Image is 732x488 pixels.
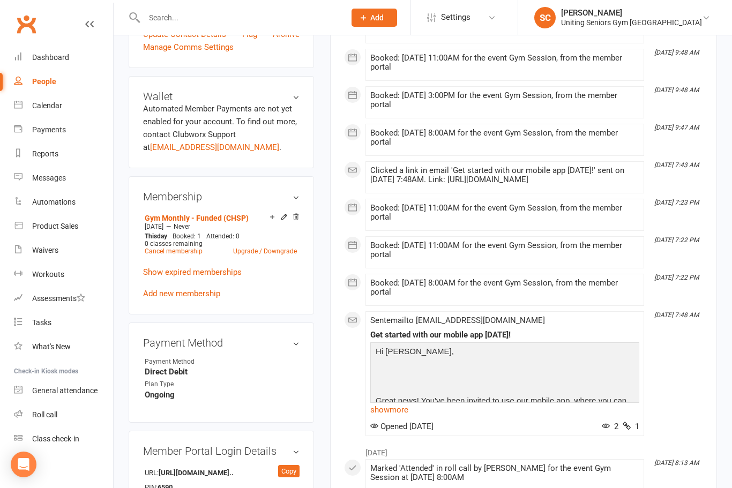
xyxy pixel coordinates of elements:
[13,11,40,37] a: Clubworx
[654,199,699,206] i: [DATE] 7:23 PM
[143,267,242,277] a: Show expired memberships
[623,422,639,431] span: 1
[14,238,113,262] a: Waivers
[143,337,300,349] h3: Payment Method
[602,422,618,431] span: 2
[14,166,113,190] a: Messages
[373,345,637,361] p: Hi [PERSON_NAME],
[654,274,699,281] i: [DATE] 7:22 PM
[142,232,170,240] div: day
[32,222,78,230] div: Product Sales
[14,262,113,287] a: Workouts
[143,41,234,54] a: Manage Comms Settings
[143,91,300,102] h3: Wallet
[14,214,113,238] a: Product Sales
[14,70,113,94] a: People
[14,287,113,311] a: Assessments
[278,465,300,478] div: Copy
[32,294,85,303] div: Assessments
[32,77,56,86] div: People
[32,386,98,395] div: General attendance
[143,104,297,152] no-payment-system: Automated Member Payments are not yet enabled for your account. To find out more, contact Clubwor...
[654,124,699,131] i: [DATE] 9:47 AM
[11,452,36,477] div: Open Intercom Messenger
[14,190,113,214] a: Automations
[370,422,434,431] span: Opened [DATE]
[352,9,397,27] button: Add
[654,311,699,319] i: [DATE] 7:48 AM
[159,468,234,479] strong: [URL][DOMAIN_NAME]..
[370,166,639,184] div: Clicked a link in email 'Get started with our mobile app [DATE]!' sent on [DATE] 7:48AM. Link: [U...
[344,441,703,459] li: [DATE]
[14,46,113,70] a: Dashboard
[370,54,639,72] div: Booked: [DATE] 11:00AM for the event Gym Session, from the member portal
[145,240,203,247] span: 0 classes remaining
[14,311,113,335] a: Tasks
[561,18,702,27] div: Uniting Seniors Gym [GEOGRAPHIC_DATA]
[14,335,113,359] a: What's New
[534,7,556,28] div: SC
[441,5,470,29] span: Settings
[32,53,69,62] div: Dashboard
[654,86,699,94] i: [DATE] 9:48 AM
[370,91,639,109] div: Booked: [DATE] 3:00PM for the event Gym Session, from the member portal
[145,232,157,240] span: This
[32,342,71,351] div: What's New
[143,465,300,480] li: URL:
[145,223,163,230] span: [DATE]
[173,232,201,240] span: Booked: 1
[370,129,639,147] div: Booked: [DATE] 8:00AM for the event Gym Session, from the member portal
[32,410,57,419] div: Roll call
[14,142,113,166] a: Reports
[142,222,300,231] div: —
[32,149,58,158] div: Reports
[145,357,233,367] div: Payment Method
[145,390,300,400] strong: Ongoing
[145,367,300,377] strong: Direct Debit
[32,101,62,110] div: Calendar
[370,204,639,222] div: Booked: [DATE] 11:00AM for the event Gym Session, from the member portal
[145,379,233,389] div: Plan Type
[14,94,113,118] a: Calendar
[174,223,190,230] span: Never
[206,232,240,240] span: Attended: 0
[654,459,699,467] i: [DATE] 8:13 AM
[32,174,66,182] div: Messages
[654,49,699,56] i: [DATE] 9:48 AM
[233,247,297,255] a: Upgrade / Downgrade
[654,161,699,169] i: [DATE] 7:43 AM
[150,142,279,152] a: [EMAIL_ADDRESS][DOMAIN_NAME]
[370,331,639,340] div: Get started with our mobile app [DATE]!
[32,246,58,254] div: Waivers
[561,8,702,18] div: [PERSON_NAME]
[143,289,220,298] a: Add new membership
[32,318,51,327] div: Tasks
[370,279,639,297] div: Booked: [DATE] 8:00AM for the event Gym Session, from the member portal
[145,247,203,255] a: Cancel membership
[654,236,699,244] i: [DATE] 7:22 PM
[373,394,637,423] p: Great news! You've been invited to use our mobile app, where you can quickly manage your bookings...
[32,125,66,134] div: Payments
[14,403,113,427] a: Roll call
[143,445,300,457] h3: Member Portal Login Details
[141,10,338,25] input: Search...
[143,191,300,202] h3: Membership
[14,118,113,142] a: Payments
[14,379,113,403] a: General attendance kiosk mode
[370,241,639,259] div: Booked: [DATE] 11:00AM for the event Gym Session, from the member portal
[370,402,639,417] a: show more
[14,427,113,451] a: Class kiosk mode
[370,464,639,482] div: Marked 'Attended' in roll call by [PERSON_NAME] for the event Gym Session at [DATE] 8:00AM
[370,316,545,325] span: Sent email to [EMAIL_ADDRESS][DOMAIN_NAME]
[32,434,79,443] div: Class check-in
[370,13,384,22] span: Add
[145,214,249,222] a: Gym Monthly - Funded (CHSP)
[32,198,76,206] div: Automations
[32,270,64,279] div: Workouts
